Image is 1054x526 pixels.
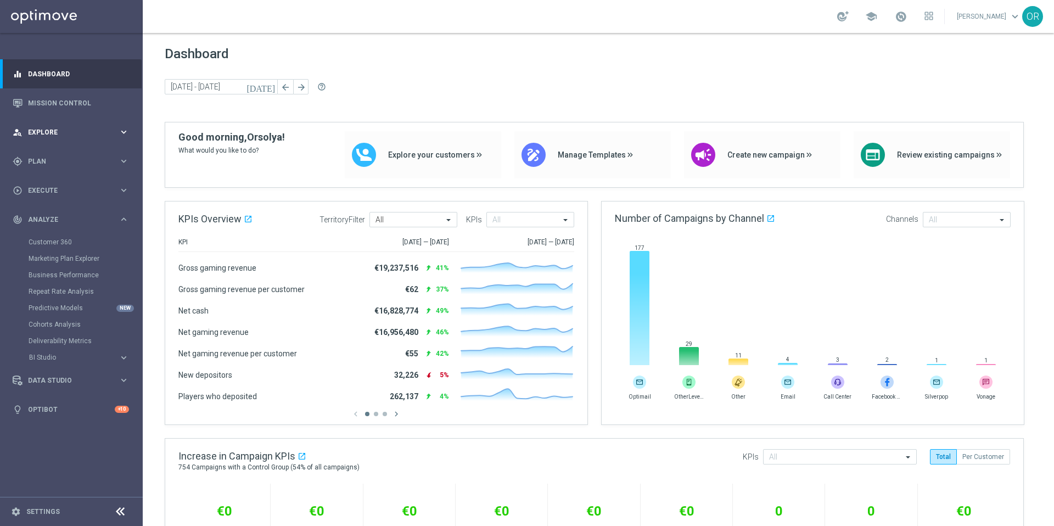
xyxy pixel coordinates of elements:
[28,88,129,117] a: Mission Control
[29,238,114,247] a: Customer 360
[13,186,119,195] div: Execute
[13,215,119,225] div: Analyze
[12,405,130,414] button: lightbulb Optibot +10
[13,127,119,137] div: Explore
[26,508,60,515] a: Settings
[29,234,142,250] div: Customer 360
[956,8,1022,25] a: [PERSON_NAME]keyboard_arrow_down
[119,156,129,166] i: keyboard_arrow_right
[119,127,129,137] i: keyboard_arrow_right
[13,69,23,79] i: equalizer
[11,507,21,517] i: settings
[29,349,142,366] div: BI Studio
[116,305,134,312] div: NEW
[29,287,114,296] a: Repeat Rate Analysis
[13,215,23,225] i: track_changes
[29,250,142,267] div: Marketing Plan Explorer
[28,187,119,194] span: Execute
[13,376,119,385] div: Data Studio
[13,88,129,117] div: Mission Control
[12,186,130,195] button: play_circle_outline Execute keyboard_arrow_right
[29,271,114,279] a: Business Performance
[13,156,23,166] i: gps_fixed
[13,59,129,88] div: Dashboard
[29,337,114,345] a: Deliverability Metrics
[29,333,142,349] div: Deliverability Metrics
[29,353,130,362] button: BI Studio keyboard_arrow_right
[29,320,114,329] a: Cohorts Analysis
[28,59,129,88] a: Dashboard
[12,128,130,137] button: person_search Explore keyboard_arrow_right
[12,70,130,79] button: equalizer Dashboard
[29,354,108,361] span: BI Studio
[12,215,130,224] button: track_changes Analyze keyboard_arrow_right
[28,395,115,424] a: Optibot
[12,99,130,108] button: Mission Control
[28,129,119,136] span: Explore
[865,10,877,23] span: school
[28,158,119,165] span: Plan
[13,186,23,195] i: play_circle_outline
[28,377,119,384] span: Data Studio
[119,214,129,225] i: keyboard_arrow_right
[29,283,142,300] div: Repeat Rate Analysis
[29,300,142,316] div: Predictive Models
[12,157,130,166] button: gps_fixed Plan keyboard_arrow_right
[13,127,23,137] i: person_search
[119,375,129,385] i: keyboard_arrow_right
[119,352,129,363] i: keyboard_arrow_right
[29,304,114,312] a: Predictive Models
[13,156,119,166] div: Plan
[119,185,129,195] i: keyboard_arrow_right
[1009,10,1021,23] span: keyboard_arrow_down
[1022,6,1043,27] div: OR
[29,267,142,283] div: Business Performance
[29,354,119,361] div: BI Studio
[13,405,23,415] i: lightbulb
[28,216,119,223] span: Analyze
[115,406,129,413] div: +10
[13,395,129,424] div: Optibot
[29,316,142,333] div: Cohorts Analysis
[12,376,130,385] button: Data Studio keyboard_arrow_right
[29,254,114,263] a: Marketing Plan Explorer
